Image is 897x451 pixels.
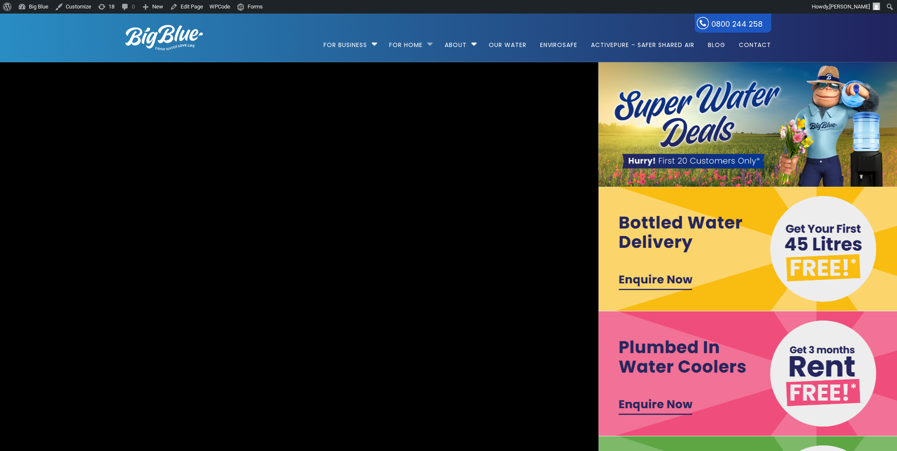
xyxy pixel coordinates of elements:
[483,14,532,68] a: Our Water
[125,25,203,50] img: logo
[733,14,772,68] a: Contact
[695,14,772,33] a: 0800 244 258
[830,3,870,10] span: [PERSON_NAME]
[383,14,429,68] a: For Home
[534,14,584,68] a: EnviroSafe
[841,395,885,439] iframe: Chatbot
[585,14,700,68] a: ActivePure – Safer Shared Air
[324,14,373,68] a: For Business
[439,14,473,68] a: About
[702,14,731,68] a: Blog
